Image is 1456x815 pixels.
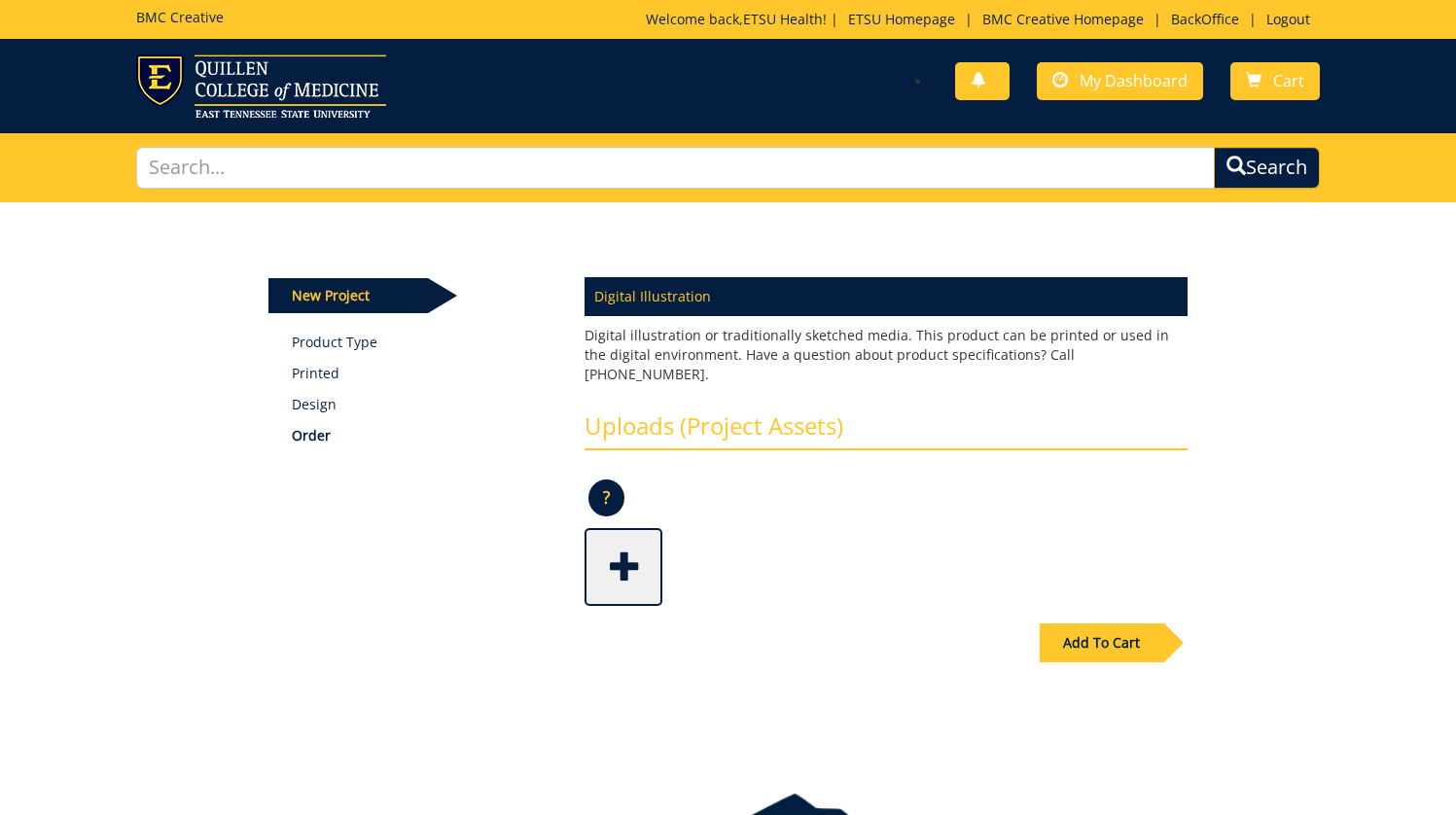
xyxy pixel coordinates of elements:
a: BMC Creative Homepage [973,10,1154,28]
div: Add To Cart [1040,623,1163,662]
img: ETSU logo [136,54,386,118]
a: Product Type [292,333,555,352]
h3: Uploads (Project Assets) [585,413,1188,450]
a: Logout [1257,10,1320,28]
p: Digital illustration or traditionally sketched media. This product can be printed or used in the ... [585,326,1188,384]
a: Cart [1230,62,1320,100]
p: Digital Illustration [585,277,1188,316]
p: Order [292,426,555,445]
span: Cart [1273,70,1304,91]
p: Welcome back, ! | | | | [646,10,1320,29]
p: Printed [292,364,555,383]
input: Search... [136,147,1216,189]
p: ? [588,479,624,516]
a: ETSU Health [743,10,823,28]
span: My Dashboard [1080,70,1188,91]
a: My Dashboard [1037,62,1203,100]
h5: BMC Creative [136,10,224,24]
button: Search [1214,147,1320,189]
p: New Project [268,278,428,313]
a: ETSU Homepage [838,10,965,28]
p: Design [292,395,555,414]
a: BackOffice [1161,10,1249,28]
